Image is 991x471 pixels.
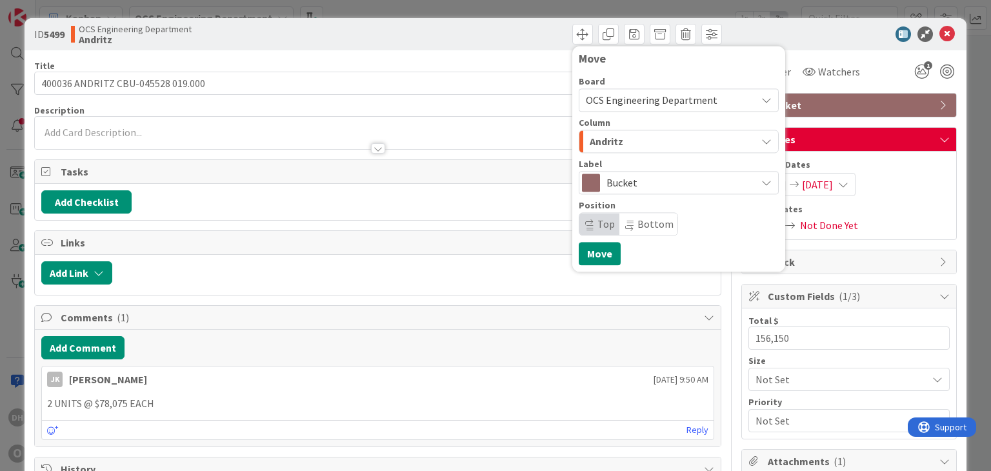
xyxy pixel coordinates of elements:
span: Bucket [606,174,750,192]
button: Move [579,242,621,265]
span: Not Set [756,412,921,430]
span: Comments [61,310,697,325]
span: Label [579,159,602,168]
span: Planned Dates [748,158,950,172]
span: Not Set [756,370,921,388]
div: Priority [748,397,950,406]
label: Total $ [748,315,779,326]
span: ( 1 ) [117,311,129,324]
div: JK [47,372,63,387]
label: Title [34,60,55,72]
span: [DATE] [802,177,833,192]
input: type card name here... [34,72,721,95]
span: ( 1 ) [834,455,846,468]
span: Block [768,254,933,270]
span: Andritz [590,133,623,150]
span: Links [61,235,697,250]
span: Board [579,77,605,86]
button: Andritz [579,130,779,153]
span: Custom Fields [768,288,933,304]
button: Add Comment [41,336,125,359]
span: Column [579,118,610,127]
span: Bucket [768,97,933,113]
span: 1 [924,61,932,70]
span: Tasks [61,164,697,179]
span: Bottom [637,217,674,230]
p: 2 UNITS @ $78,075 EACH [47,396,708,411]
div: Move [579,52,779,65]
span: Actual Dates [748,203,950,216]
div: Size [748,356,950,365]
span: Support [27,2,59,17]
span: [DATE] 9:50 AM [654,373,708,386]
b: Andritz [79,34,192,45]
a: Reply [686,422,708,438]
div: [PERSON_NAME] [69,372,147,387]
span: ID [34,26,65,42]
span: Description [34,105,85,116]
span: Not Done Yet [800,217,858,233]
button: Add Link [41,261,112,285]
span: Watchers [818,64,860,79]
span: Attachments [768,454,933,469]
span: OCS Engineering Department [79,24,192,34]
span: Owner [762,64,791,79]
button: Add Checklist [41,190,132,214]
b: 5499 [44,28,65,41]
span: Dates [768,132,933,147]
span: ( 1/3 ) [839,290,860,303]
span: Top [597,217,615,230]
span: Position [579,201,616,210]
span: OCS Engineering Department [586,94,717,106]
